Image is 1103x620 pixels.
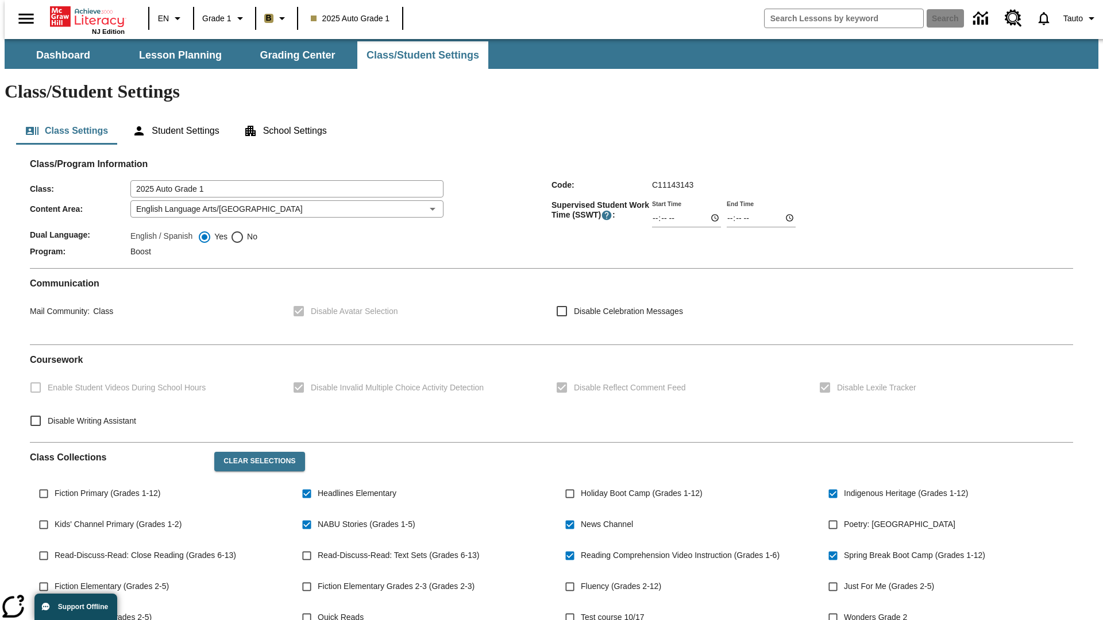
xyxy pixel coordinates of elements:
[30,278,1073,335] div: Communication
[1029,3,1059,33] a: Notifications
[30,204,130,214] span: Content Area :
[34,594,117,620] button: Support Offline
[1059,8,1103,29] button: Profile/Settings
[55,518,182,530] span: Kids' Channel Primary (Grades 1-2)
[48,415,136,427] span: Disable Writing Assistant
[844,487,968,499] span: Indigenous Heritage (Grades 1-12)
[1063,13,1083,25] span: Tauto
[30,354,1073,433] div: Coursework
[581,487,703,499] span: Holiday Boot Camp (Grades 1-12)
[153,8,190,29] button: Language: EN, Select a language
[244,231,257,243] span: No
[211,231,227,243] span: Yes
[5,81,1098,102] h1: Class/Student Settings
[90,307,113,316] span: Class
[30,230,130,239] span: Dual Language :
[214,452,304,471] button: Clear Selections
[130,200,443,218] div: English Language Arts/[GEOGRAPHIC_DATA]
[6,41,121,69] button: Dashboard
[123,41,238,69] button: Lesson Planning
[55,549,236,561] span: Read-Discuss-Read: Close Reading (Grades 6-13)
[551,200,652,221] span: Supervised Student Work Time (SSWT) :
[50,4,125,35] div: Home
[844,580,934,592] span: Just For Me (Grades 2-5)
[998,3,1029,34] a: Resource Center, Will open in new tab
[9,2,43,36] button: Open side menu
[574,305,683,317] span: Disable Celebration Messages
[50,5,125,28] a: Home
[16,117,117,145] button: Class Settings
[844,518,955,530] span: Poetry: [GEOGRAPHIC_DATA]
[844,549,985,561] span: Spring Break Boot Camp (Grades 1-12)
[318,580,475,592] span: Fiction Elementary Grades 2-3 (Grades 2-3)
[130,247,151,256] span: Boost
[318,549,479,561] span: Read-Discuss-Read: Text Sets (Grades 6-13)
[551,180,652,189] span: Code :
[5,39,1098,69] div: SubNavbar
[30,354,1073,365] h2: Course work
[30,170,1073,259] div: Class/Program Information
[234,117,336,145] button: School Settings
[311,382,484,394] span: Disable Invalid Multiple Choice Activity Detection
[318,518,415,530] span: NABU Stories (Grades 1-5)
[652,180,693,189] span: C11143143
[92,28,125,35] span: NJ Edition
[55,580,169,592] span: Fiction Elementary (Grades 2-5)
[311,13,390,25] span: 2025 Auto Grade 1
[581,549,780,561] span: Reading Comprehension Video Instruction (Grades 1-6)
[130,230,192,244] label: English / Spanish
[158,13,169,25] span: EN
[58,603,108,611] span: Support Offline
[260,8,294,29] button: Boost Class color is light brown. Change class color
[266,11,272,25] span: B
[601,210,612,221] button: Supervised Student Work Time is the timeframe when students can take LevelSet and when lessons ar...
[55,487,160,499] span: Fiction Primary (Grades 1-12)
[30,247,130,256] span: Program :
[16,117,1087,145] div: Class/Student Settings
[311,305,398,317] span: Disable Avatar Selection
[765,9,923,28] input: search field
[574,382,686,394] span: Disable Reflect Comment Feed
[30,158,1073,169] h2: Class/Program Information
[30,184,130,193] span: Class :
[581,580,661,592] span: Fluency (Grades 2-12)
[202,13,232,25] span: Grade 1
[30,307,90,316] span: Mail Community :
[318,487,396,499] span: Headlines Elementary
[357,41,488,69] button: Class/Student Settings
[581,518,633,530] span: News Channel
[123,117,228,145] button: Student Settings
[30,278,1073,289] h2: Communication
[5,41,489,69] div: SubNavbar
[130,180,443,197] input: Class
[652,199,681,208] label: Start Time
[48,382,206,394] span: Enable Student Videos During School Hours
[30,452,205,463] h2: Class Collections
[966,3,998,34] a: Data Center
[240,41,355,69] button: Grading Center
[837,382,916,394] span: Disable Lexile Tracker
[727,199,754,208] label: End Time
[198,8,252,29] button: Grade: Grade 1, Select a grade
